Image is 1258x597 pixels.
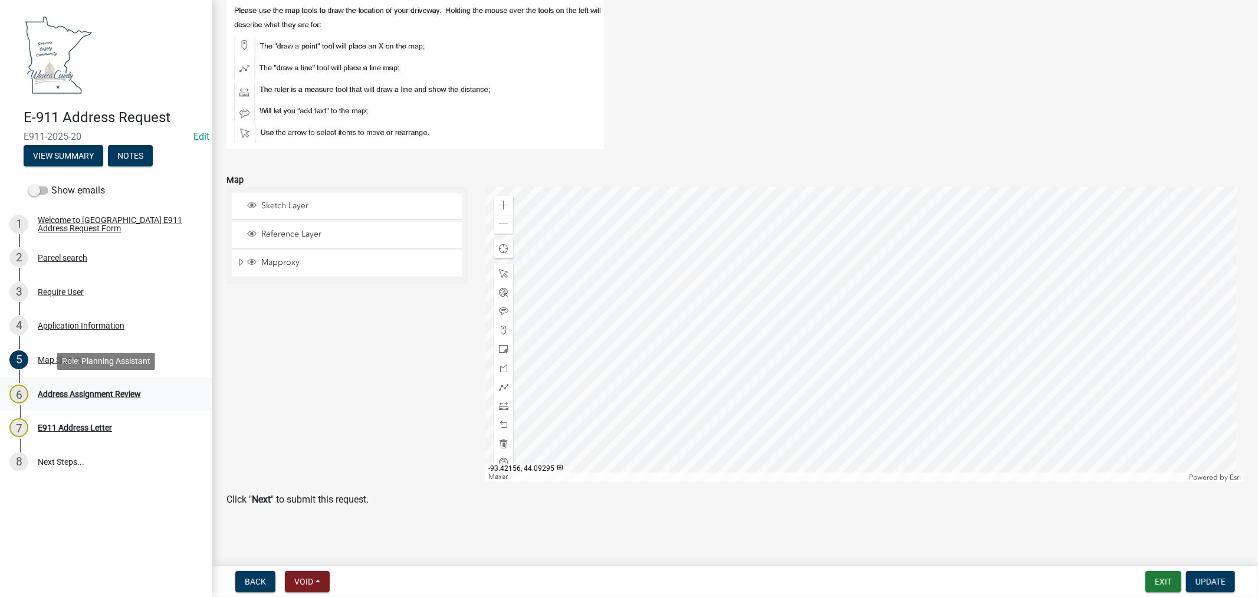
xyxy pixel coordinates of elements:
[28,183,105,198] label: Show emails
[1186,571,1235,592] button: Update
[258,229,458,240] span: Reference Layer
[57,353,155,370] div: Role: Planning Assistant
[38,288,84,296] div: Require User
[235,571,275,592] button: Back
[226,176,244,185] label: Map
[294,577,313,586] span: Void
[9,452,28,471] div: 8
[245,577,266,586] span: Back
[38,322,124,330] div: Application Information
[108,145,153,166] button: Notes
[38,390,141,398] div: Address Assignment Review
[258,201,458,211] span: Sketch Layer
[9,385,28,404] div: 6
[245,257,458,269] div: Mapproxy
[9,418,28,437] div: 7
[252,494,271,505] strong: Next
[232,250,462,277] li: Mapproxy
[9,215,28,234] div: 1
[24,109,203,126] h4: E-911 Address Request
[237,257,245,270] span: Expand
[226,493,1244,507] p: Click " " to submit this request.
[38,254,87,262] div: Parcel search
[1195,577,1226,586] span: Update
[24,12,93,97] img: Waseca County, Minnesota
[494,196,513,215] div: Zoom in
[494,215,513,234] div: Zoom out
[108,152,153,161] wm-modal-confirm: Notes
[245,201,458,212] div: Sketch Layer
[193,131,209,142] a: Edit
[193,131,209,142] wm-modal-confirm: Edit Application Number
[485,473,1186,482] div: Maxar
[1145,571,1181,592] button: Exit
[9,316,28,335] div: 4
[231,191,464,281] ul: Layer List
[9,350,28,369] div: 5
[24,152,103,161] wm-modal-confirm: Summary
[1186,473,1244,482] div: Powered by
[24,131,189,142] span: E911-2025-20
[9,248,28,267] div: 2
[258,257,458,268] span: Mapproxy
[285,571,330,592] button: Void
[494,240,513,258] div: Find my location
[232,222,462,248] li: Reference Layer
[1230,473,1241,481] a: Esri
[38,216,193,232] div: Welcome to [GEOGRAPHIC_DATA] E911 Address Request Form
[245,229,458,241] div: Reference Layer
[38,356,81,364] div: Map Sketch
[232,193,462,220] li: Sketch Layer
[38,424,112,432] div: E911 Address Letter
[24,145,103,166] button: View Summary
[9,283,28,301] div: 3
